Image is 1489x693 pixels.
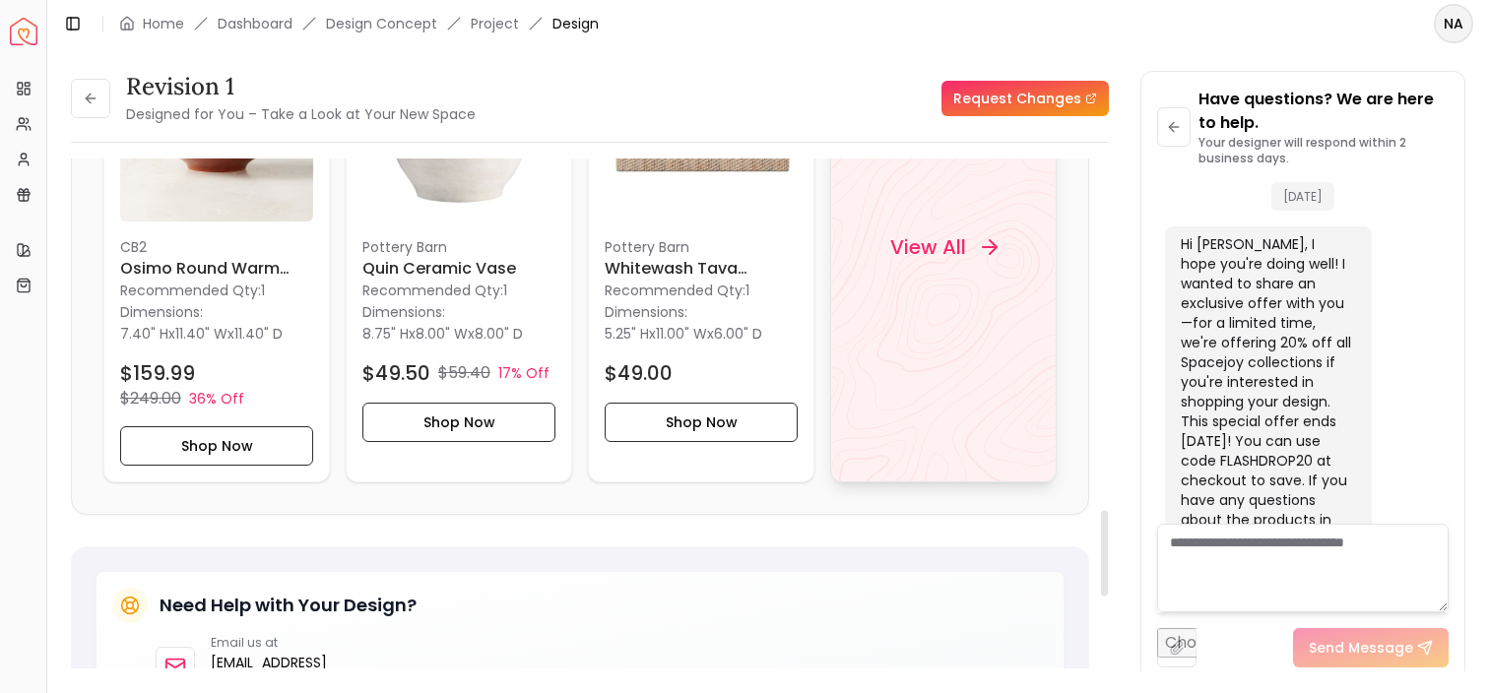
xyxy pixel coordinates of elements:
[438,361,490,385] p: $59.40
[120,281,313,300] p: Recommended Qty: 1
[714,324,762,344] span: 6.00" D
[362,237,555,257] p: Pottery Barn
[120,359,195,387] h4: $159.99
[189,389,244,409] p: 36% Off
[588,12,814,482] div: Whitewash Tava Handcrafted Rattan Lidded Box
[362,29,555,221] img: Quin Ceramic Vase image
[605,257,798,281] h6: Whitewash Tava Handcrafted Rattan Lidded Box
[416,324,468,344] span: 8.00" W
[234,324,283,344] span: 11.40" D
[498,363,550,383] p: 17% Off
[552,14,599,33] span: Design
[103,12,330,482] div: Osimo Round Warm Brown And White Ceramic Vase
[175,324,227,344] span: 11.40" W
[103,12,330,482] a: Osimo Round Warm Brown And White Ceramic Vase imageCB2Osimo Round Warm Brown And White Ceramic Va...
[362,403,555,442] button: Shop Now
[120,257,313,281] h6: Osimo Round Warm Brown And White Ceramic Vase
[890,233,966,261] h4: View All
[362,257,555,281] h6: Quin Ceramic Vase
[1271,182,1334,211] span: [DATE]
[143,14,184,33] a: Home
[120,324,168,344] span: 7.40" H
[362,324,523,344] p: x x
[362,324,409,344] span: 8.75" H
[605,324,762,344] p: x x
[10,18,37,45] img: Spacejoy Logo
[830,12,1057,482] a: View All
[120,324,283,344] p: x x
[605,403,798,442] button: Shop Now
[120,426,313,466] button: Shop Now
[218,14,292,33] a: Dashboard
[346,12,572,482] div: Quin Ceramic Vase
[471,14,519,33] a: Project
[326,14,437,33] li: Design Concept
[346,12,572,482] a: Quin Ceramic Vase imagePottery BarnQuin Ceramic VaseRecommended Qty:1Dimensions:8.75" Hx8.00" Wx8...
[1198,88,1449,135] p: Have questions? We are here to help.
[1436,6,1471,41] span: NA
[126,71,476,102] h3: Revision 1
[119,14,599,33] nav: breadcrumb
[362,300,445,324] p: Dimensions:
[362,281,555,300] p: Recommended Qty: 1
[120,237,313,257] p: CB2
[160,592,417,619] h5: Need Help with Your Design?
[1181,234,1352,569] div: Hi [PERSON_NAME], I hope you're doing well! I wanted to share an exclusive offer with you—for a l...
[605,300,687,324] p: Dimensions:
[120,387,181,410] p: $249.00
[120,29,313,221] img: Osimo Round Warm Brown And White Ceramic Vase image
[941,81,1109,116] a: Request Changes
[588,12,814,482] a: Whitewash Tava Handcrafted Rattan Lidded Box imagePottery BarnWhitewash Tava Handcrafted Rattan L...
[1434,4,1473,43] button: NA
[605,29,798,221] img: Whitewash Tava Handcrafted Rattan Lidded Box image
[656,324,707,344] span: 11.00" W
[362,359,430,387] h4: $49.50
[605,237,798,257] p: Pottery Barn
[126,104,476,124] small: Designed for You – Take a Look at Your New Space
[120,300,203,324] p: Dimensions:
[605,281,798,300] p: Recommended Qty: 1
[1198,135,1449,166] p: Your designer will respond within 2 business days.
[10,18,37,45] a: Spacejoy
[475,324,523,344] span: 8.00" D
[605,324,649,344] span: 5.25" H
[605,359,673,387] h4: $49.00
[211,635,356,651] p: Email us at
